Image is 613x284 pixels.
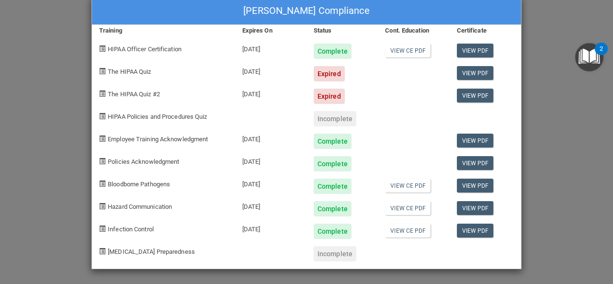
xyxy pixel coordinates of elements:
[385,224,431,238] a: View CE PDF
[314,44,352,59] div: Complete
[108,113,207,120] span: HIPAA Policies and Procedures Quiz
[108,136,208,143] span: Employee Training Acknowledgment
[450,25,521,36] div: Certificate
[457,201,494,215] a: View PDF
[385,179,431,193] a: View CE PDF
[575,43,603,71] button: Open Resource Center, 2 new notifications
[385,44,431,57] a: View CE PDF
[457,134,494,148] a: View PDF
[235,194,306,216] div: [DATE]
[314,111,356,126] div: Incomplete
[108,248,195,255] span: [MEDICAL_DATA] Preparedness
[235,25,306,36] div: Expires On
[457,44,494,57] a: View PDF
[457,89,494,102] a: View PDF
[457,156,494,170] a: View PDF
[314,134,352,149] div: Complete
[108,203,172,210] span: Hazard Communication
[108,45,182,53] span: HIPAA Officer Certification
[314,89,345,104] div: Expired
[314,66,345,81] div: Expired
[235,126,306,149] div: [DATE]
[235,59,306,81] div: [DATE]
[314,201,352,216] div: Complete
[235,36,306,59] div: [DATE]
[235,81,306,104] div: [DATE]
[314,156,352,171] div: Complete
[306,25,378,36] div: Status
[457,179,494,193] a: View PDF
[108,91,160,98] span: The HIPAA Quiz #2
[378,25,449,36] div: Cont. Education
[235,149,306,171] div: [DATE]
[92,25,235,36] div: Training
[457,66,494,80] a: View PDF
[457,224,494,238] a: View PDF
[235,171,306,194] div: [DATE]
[235,216,306,239] div: [DATE]
[314,246,356,261] div: Incomplete
[314,179,352,194] div: Complete
[600,49,603,61] div: 2
[108,226,154,233] span: Infection Control
[108,181,170,188] span: Bloodborne Pathogens
[108,68,151,75] span: The HIPAA Quiz
[108,158,179,165] span: Policies Acknowledgment
[385,201,431,215] a: View CE PDF
[314,224,352,239] div: Complete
